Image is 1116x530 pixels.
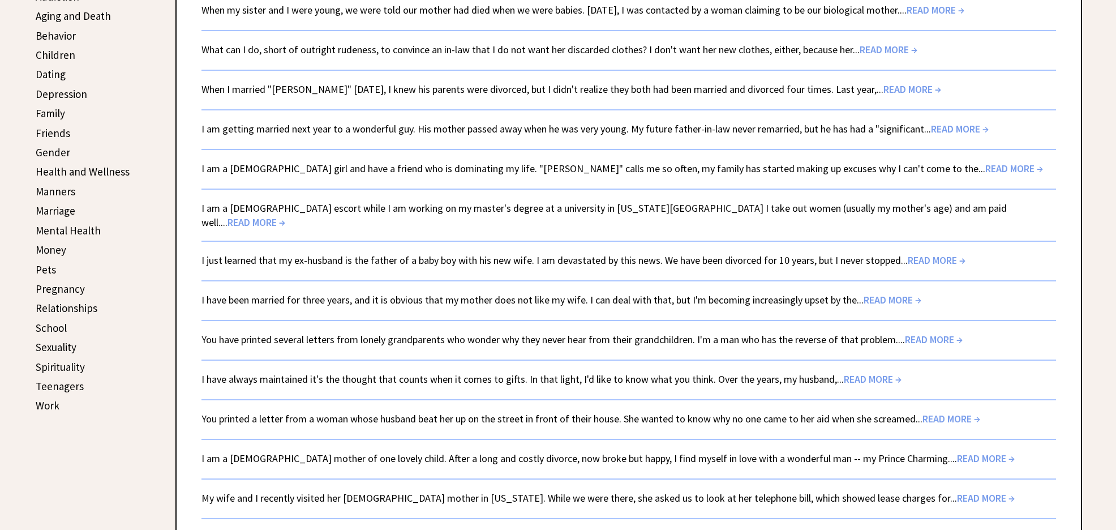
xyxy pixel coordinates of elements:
a: Relationships [36,301,97,315]
a: When I married "[PERSON_NAME]" [DATE], I knew his parents were divorced, but I didn't realize the... [201,83,941,96]
a: Mental Health [36,224,101,237]
a: I am a [DEMOGRAPHIC_DATA] escort while I am working on my master's degree at a university in [US_... [201,202,1007,229]
span: READ MORE → [864,293,921,306]
a: When my sister and I were young, we were told our mother had died when we were babies. [DATE], I ... [201,3,964,16]
a: Teenagers [36,379,84,393]
span: READ MORE → [860,43,917,56]
span: READ MORE → [922,412,980,425]
span: READ MORE → [957,491,1015,505]
a: Behavior [36,29,76,42]
a: Aging and Death [36,9,111,23]
a: Pets [36,263,56,276]
a: Friends [36,126,70,140]
span: READ MORE → [957,452,1015,465]
a: I have always maintained it's the thought that counts when it comes to gifts. In that light, I'd ... [201,373,902,386]
a: Family [36,106,65,120]
span: READ MORE → [883,83,941,96]
a: You printed a letter from a woman whose husband beat her up on the street in front of their house... [201,412,980,425]
a: I am getting married next year to a wonderful guy. His mother passed away when he was very young.... [201,122,989,135]
span: READ MORE → [228,216,285,229]
a: I am a [DEMOGRAPHIC_DATA] mother of one lovely child. After a long and costly divorce, now broke ... [201,452,1015,465]
span: READ MORE → [844,373,902,386]
a: Money [36,243,66,257]
span: READ MORE → [931,122,989,135]
a: Manners [36,185,75,198]
a: Marriage [36,204,75,217]
a: What can I do, short of outright rudeness, to convince an in-law that I do not want her discarded... [201,43,917,56]
a: Depression [36,87,87,101]
span: READ MORE → [905,333,963,346]
span: READ MORE → [985,162,1043,175]
a: Work [36,399,59,412]
a: I just learned that my ex-husband is the father of a baby boy with his new wife. I am devastated ... [201,254,965,267]
a: Health and Wellness [36,165,130,178]
a: Gender [36,146,70,159]
span: READ MORE → [908,254,965,267]
a: I am a [DEMOGRAPHIC_DATA] girl and have a friend who is dominating my life. "[PERSON_NAME]" calls... [201,162,1043,175]
span: READ MORE → [907,3,964,16]
a: Spirituality [36,360,85,374]
a: Dating [36,67,66,81]
a: Children [36,48,75,62]
a: Pregnancy [36,282,85,296]
a: I have been married for three years, and it is obvious that my mother does not like my wife. I ca... [201,293,921,306]
a: School [36,321,67,335]
a: You have printed several letters from lonely grandparents who wonder why they never hear from the... [201,333,963,346]
a: Sexuality [36,340,76,354]
a: My wife and I recently visited her [DEMOGRAPHIC_DATA] mother in [US_STATE]. While we were there, ... [201,491,1015,505]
